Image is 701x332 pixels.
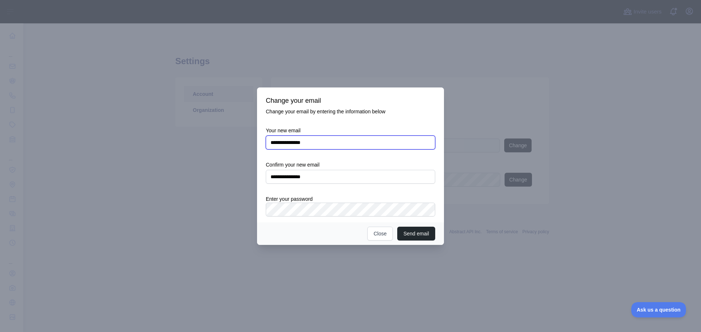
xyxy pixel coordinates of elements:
[631,302,686,317] iframe: Toggle Customer Support
[397,227,435,241] button: Send email
[266,161,435,168] label: Confirm your new email
[266,96,435,105] h3: Change your email
[367,227,393,241] button: Close
[266,108,435,115] p: Change your email by entering the information below
[266,195,435,203] label: Enter your password
[266,127,435,134] label: Your new email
